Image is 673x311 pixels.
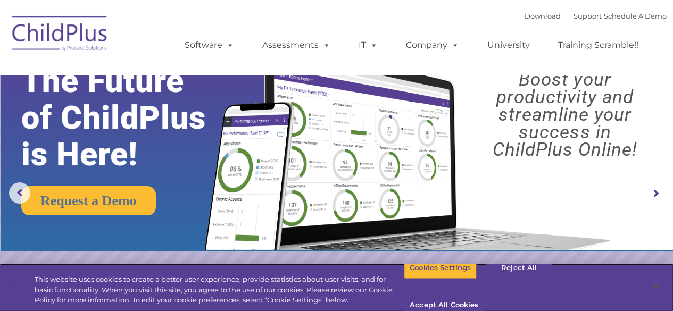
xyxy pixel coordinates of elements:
[547,35,649,56] a: Training Scramble!!
[574,12,602,20] a: Support
[477,35,541,56] a: University
[525,12,667,20] font: |
[525,12,561,20] a: Download
[404,257,477,279] button: Cookies Settings
[644,275,668,298] button: Close
[7,9,113,62] img: ChildPlus by Procare Solutions
[604,12,667,20] a: Schedule A Demo
[148,114,193,122] span: Phone number
[395,35,470,56] a: Company
[252,35,341,56] a: Assessments
[21,186,156,215] a: Request a Demo
[465,71,664,158] rs-layer: Boost your productivity and streamline your success in ChildPlus Online!
[348,35,388,56] a: IT
[35,274,404,306] div: This website uses cookies to create a better user experience, provide statistics about user visit...
[148,70,180,78] span: Last name
[486,257,552,279] button: Reject All
[21,63,236,173] rs-layer: The Future of ChildPlus is Here!
[174,35,245,56] a: Software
